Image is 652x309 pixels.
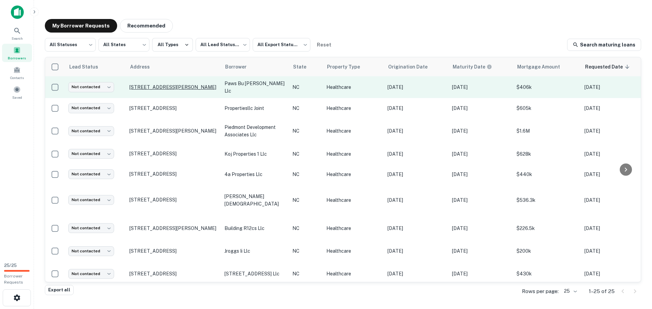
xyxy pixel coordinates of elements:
p: [DATE] [584,270,642,277]
p: [DATE] [387,127,445,135]
p: [DATE] [387,225,445,232]
a: Search [2,24,32,42]
p: [DATE] [452,225,510,232]
p: [STREET_ADDRESS] llc [224,270,286,277]
button: Export all [45,285,74,295]
p: piedmont development associates llc [224,123,286,138]
p: [DATE] [452,83,510,91]
p: [DATE] [452,171,510,178]
iframe: Chat Widget [618,255,652,287]
p: [PERSON_NAME][DEMOGRAPHIC_DATA] [224,193,286,208]
p: $200k [517,247,578,255]
span: Property Type [327,63,369,71]
p: NC [292,104,320,112]
p: NC [292,270,320,277]
p: [DATE] [584,150,642,158]
p: [DATE] [387,104,445,112]
button: Recommended [120,19,173,33]
p: $226.5k [517,225,578,232]
p: koj properties 1 llc [224,150,286,158]
p: [STREET_ADDRESS] [129,271,218,277]
span: Origination Date [388,63,436,71]
div: 25 [561,286,578,296]
a: Borrowers [2,44,32,62]
p: $406k [517,83,578,91]
p: [DATE] [452,196,510,204]
span: Address [130,63,159,71]
th: Origination Date [384,57,449,76]
button: Reset [313,38,335,52]
p: [STREET_ADDRESS] [129,151,218,157]
div: Not contacted [68,149,114,159]
p: $430k [517,270,578,277]
p: NC [292,171,320,178]
h6: Maturity Date [453,63,485,71]
span: Lead Status [69,63,107,71]
p: $440k [517,171,578,178]
span: Contacts [10,75,24,80]
span: Borrower [225,63,255,71]
p: [DATE] [584,225,642,232]
div: All States [98,36,149,54]
div: Contacts [2,63,32,82]
div: All Export Statuses [253,36,310,54]
div: Not contacted [68,223,114,233]
span: Borrower Requests [4,274,23,285]
p: [STREET_ADDRESS] [129,248,218,254]
div: Not contacted [68,246,114,256]
div: Not contacted [68,169,114,179]
th: Mortgage Amount [513,57,581,76]
p: [STREET_ADDRESS] [129,171,218,177]
p: [DATE] [452,270,510,277]
th: Borrower [221,57,289,76]
span: Borrowers [8,55,26,61]
a: Search maturing loans [567,39,641,51]
th: Property Type [323,57,384,76]
div: All Lead Statuses [196,36,250,54]
button: All Types [152,38,193,52]
p: [DATE] [452,247,510,255]
div: Not contacted [68,103,114,113]
div: Not contacted [68,126,114,136]
p: [DATE] [584,247,642,255]
p: [DATE] [387,150,445,158]
div: Saved [2,83,32,101]
p: [DATE] [584,127,642,135]
span: Search [12,36,23,41]
p: NC [292,196,320,204]
p: [DATE] [387,247,445,255]
p: Healthcare [326,150,381,158]
p: building r12cs llc [224,225,286,232]
p: $605k [517,104,578,112]
div: Not contacted [68,269,114,279]
p: paws bu [PERSON_NAME] llc [224,80,286,95]
th: Lead Status [65,57,126,76]
p: 4a properties llc [224,171,286,178]
p: Healthcare [326,83,381,91]
img: capitalize-icon.png [11,5,24,19]
p: Healthcare [326,270,381,277]
span: State [293,63,315,71]
p: [DATE] [452,127,510,135]
p: $628k [517,150,578,158]
p: Healthcare [326,127,381,135]
th: Address [126,57,221,76]
p: Healthcare [326,247,381,255]
p: [DATE] [387,171,445,178]
p: NC [292,127,320,135]
p: [DATE] [452,150,510,158]
p: [STREET_ADDRESS] [129,197,218,203]
th: State [289,57,323,76]
p: Rows per page: [522,287,559,295]
p: Healthcare [326,104,381,112]
p: [STREET_ADDRESS][PERSON_NAME] [129,225,218,231]
th: Maturity dates displayed may be estimated. Please contact the lender for the most accurate maturi... [449,57,513,76]
p: propertiesllc joint [224,104,286,112]
span: Mortgage Amount [517,63,569,71]
div: Not contacted [68,195,114,205]
p: [DATE] [387,196,445,204]
p: Healthcare [326,171,381,178]
p: [DATE] [584,83,642,91]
